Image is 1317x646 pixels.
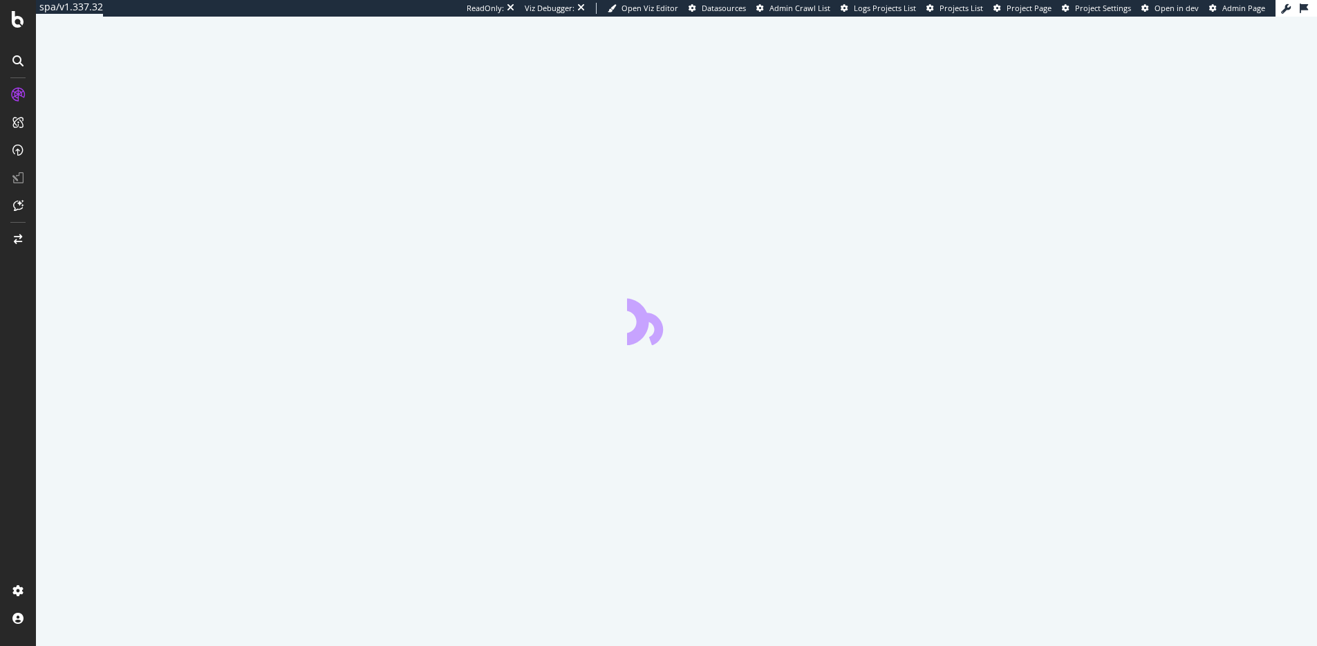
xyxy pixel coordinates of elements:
[854,3,916,13] span: Logs Projects List
[608,3,678,14] a: Open Viz Editor
[769,3,830,13] span: Admin Crawl List
[1075,3,1131,13] span: Project Settings
[1209,3,1265,14] a: Admin Page
[1007,3,1052,13] span: Project Page
[702,3,746,13] span: Datasources
[841,3,916,14] a: Logs Projects List
[1222,3,1265,13] span: Admin Page
[467,3,504,14] div: ReadOnly:
[1155,3,1199,13] span: Open in dev
[926,3,983,14] a: Projects List
[756,3,830,14] a: Admin Crawl List
[993,3,1052,14] a: Project Page
[627,295,727,345] div: animation
[622,3,678,13] span: Open Viz Editor
[1141,3,1199,14] a: Open in dev
[1062,3,1131,14] a: Project Settings
[689,3,746,14] a: Datasources
[525,3,575,14] div: Viz Debugger:
[940,3,983,13] span: Projects List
